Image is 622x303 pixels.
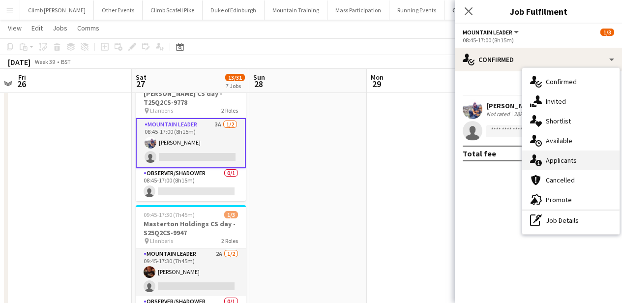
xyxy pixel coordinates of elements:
[49,22,71,34] a: Jobs
[252,78,265,90] span: 28
[600,29,614,36] span: 1/3
[463,36,614,44] div: 08:45-17:00 (8h15m)
[463,29,512,36] span: Mountain Leader
[546,156,577,165] span: Applicants
[136,248,246,296] app-card-role: Mountain Leader2A1/209:45-17:30 (7h45m)[PERSON_NAME]
[150,237,173,244] span: Llanberis
[463,29,520,36] button: Mountain Leader
[73,22,103,34] a: Comms
[20,0,94,20] button: Climb [PERSON_NAME]
[455,48,622,71] div: Confirmed
[455,5,622,18] h3: Job Fulfilment
[512,110,530,118] div: 28km
[522,211,620,230] div: Job Details
[546,195,572,204] span: Promote
[546,77,577,86] span: Confirmed
[77,24,99,32] span: Comms
[546,136,572,145] span: Available
[17,78,26,90] span: 26
[94,0,143,20] button: Other Events
[136,219,246,237] h3: Masterton Holdings CS day - S25Q2CS-9947
[463,149,496,158] div: Total fee
[4,22,26,34] a: View
[444,0,502,20] button: Climb Snowdon
[265,0,327,20] button: Mountain Training
[389,0,444,20] button: Running Events
[226,82,244,90] div: 7 Jobs
[28,22,47,34] a: Edit
[144,211,195,218] span: 09:45-17:30 (7h45m)
[546,117,571,125] span: Shortlist
[61,58,71,65] div: BST
[32,58,57,65] span: Week 39
[8,57,30,67] div: [DATE]
[136,75,246,201] app-job-card: 08:45-17:00 (8h15m)1/3[PERSON_NAME] CS day - T25Q2CS-9778 Llanberis2 RolesMountain Leader3A1/208:...
[8,24,22,32] span: View
[136,168,246,201] app-card-role: Observer/Shadower0/108:45-17:00 (8h15m)
[203,0,265,20] button: Duke of Edinburgh
[327,0,389,20] button: Mass Participation
[221,237,238,244] span: 2 Roles
[136,89,246,107] h3: [PERSON_NAME] CS day - T25Q2CS-9778
[53,24,67,32] span: Jobs
[31,24,43,32] span: Edit
[546,97,566,106] span: Invited
[546,176,575,184] span: Cancelled
[18,73,26,82] span: Fri
[225,74,245,81] span: 13/31
[371,73,384,82] span: Mon
[369,78,384,90] span: 29
[150,107,173,114] span: Llanberis
[486,101,541,110] div: [PERSON_NAME]
[143,0,203,20] button: Climb Scafell Pike
[136,118,246,168] app-card-role: Mountain Leader3A1/208:45-17:00 (8h15m)[PERSON_NAME]
[253,73,265,82] span: Sun
[134,78,147,90] span: 27
[221,107,238,114] span: 2 Roles
[136,73,147,82] span: Sat
[486,110,512,118] div: Not rated
[224,211,238,218] span: 1/3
